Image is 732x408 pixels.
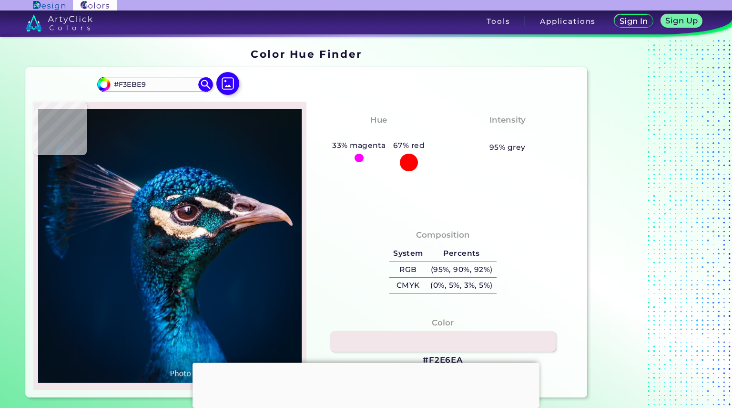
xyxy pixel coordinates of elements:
[198,77,213,92] img: icon search
[663,15,701,27] a: Sign Up
[432,316,454,330] h4: Color
[427,278,497,293] h5: (0%, 5%, 3%, 5%)
[389,246,427,262] h5: System
[667,17,697,24] h5: Sign Up
[193,363,539,406] iframe: Advertisement
[416,228,470,242] h4: Composition
[389,139,428,152] h5: 67% red
[33,1,65,10] img: ArtyClick Design logo
[489,113,526,127] h4: Intensity
[489,141,526,154] h5: 95% grey
[111,78,199,91] input: type color..
[26,14,93,31] img: logo_artyclick_colors_white.svg
[216,72,239,95] img: icon picture
[427,262,497,277] h5: (95%, 90%, 92%)
[370,113,387,127] h4: Hue
[251,47,362,61] h1: Color Hue Finder
[427,246,497,262] h5: Percents
[38,106,302,385] img: img_pavlin.jpg
[347,128,410,140] h3: Pinkish Red
[389,278,427,293] h5: CMYK
[487,18,510,25] h3: Tools
[620,18,647,25] h5: Sign In
[474,128,541,140] h3: Almost None
[389,262,427,277] h5: RGB
[616,15,651,27] a: Sign In
[591,45,710,401] iframe: Advertisement
[329,139,390,152] h5: 33% magenta
[423,355,463,366] h3: #F2E6EA
[540,18,596,25] h3: Applications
